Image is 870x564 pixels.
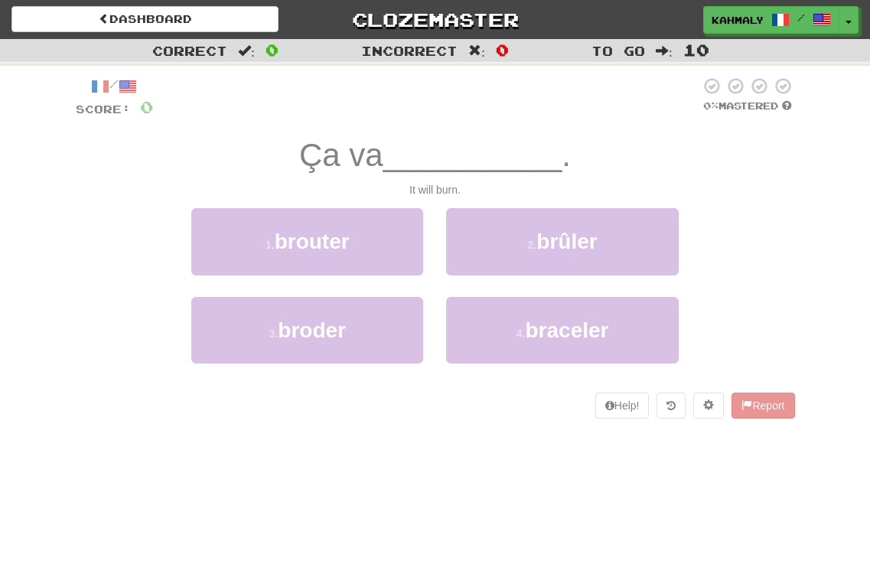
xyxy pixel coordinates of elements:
[152,43,227,58] span: Correct
[76,182,795,197] div: It will burn.
[76,77,153,96] div: /
[446,297,678,364] button: 4.braceler
[562,137,571,173] span: .
[683,41,709,59] span: 10
[516,328,526,340] small: 4 .
[76,103,131,116] span: Score:
[446,208,678,275] button: 2.brûler
[266,41,279,59] span: 0
[301,6,569,33] a: Clozemaster
[238,44,255,57] span: :
[496,41,509,59] span: 0
[712,13,764,27] span: kahmaly
[468,44,485,57] span: :
[591,43,645,58] span: To go
[536,230,597,253] span: brûler
[361,43,458,58] span: Incorrect
[700,99,795,113] div: Mastered
[278,318,346,342] span: broder
[266,239,275,251] small: 1 .
[299,137,383,173] span: Ça va
[732,393,794,419] button: Report
[657,393,686,419] button: Round history (alt+y)
[11,6,279,32] a: Dashboard
[528,239,537,251] small: 2 .
[383,137,562,173] span: __________
[797,12,805,23] span: /
[595,393,650,419] button: Help!
[140,97,153,116] span: 0
[656,44,673,57] span: :
[275,230,350,253] span: brouter
[703,99,718,112] span: 0 %
[191,208,423,275] button: 1.brouter
[269,328,279,340] small: 3 .
[703,6,839,34] a: kahmaly /
[191,297,423,364] button: 3.broder
[526,318,609,342] span: braceler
